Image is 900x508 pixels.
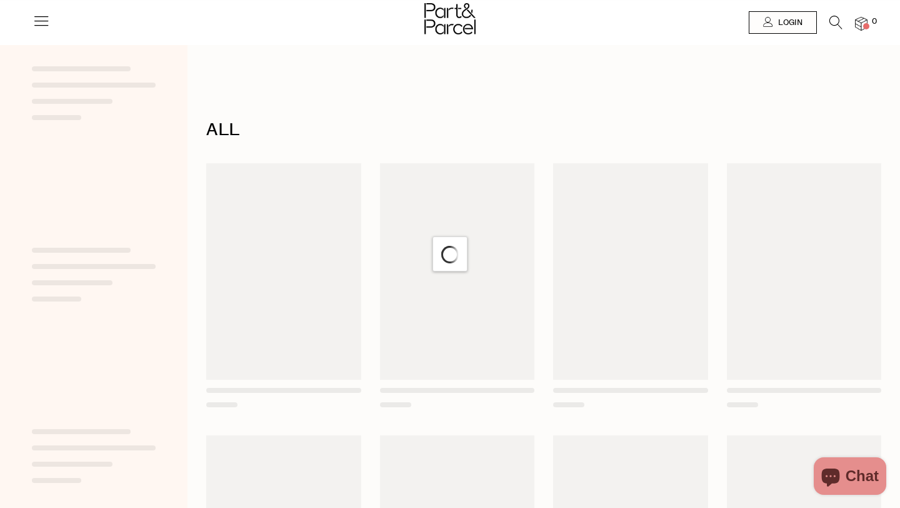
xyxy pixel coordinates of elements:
a: 0 [855,17,867,30]
a: Login [749,11,817,34]
h1: ALL [206,116,881,145]
inbox-online-store-chat: Shopify online store chat [810,457,890,498]
img: Part&Parcel [424,3,476,34]
span: Login [775,18,802,28]
span: 0 [869,16,880,28]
